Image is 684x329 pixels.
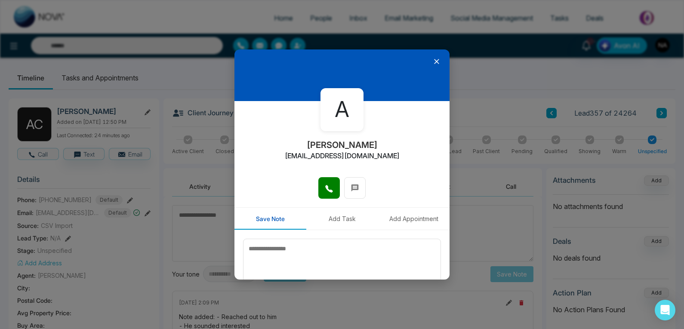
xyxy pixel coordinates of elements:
[378,208,450,230] button: Add Appointment
[306,208,378,230] button: Add Task
[655,300,675,320] div: Open Intercom Messenger
[234,208,306,230] button: Save Note
[335,93,349,126] span: A
[307,140,378,150] h2: [PERSON_NAME]
[285,152,400,160] h2: [EMAIL_ADDRESS][DOMAIN_NAME]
